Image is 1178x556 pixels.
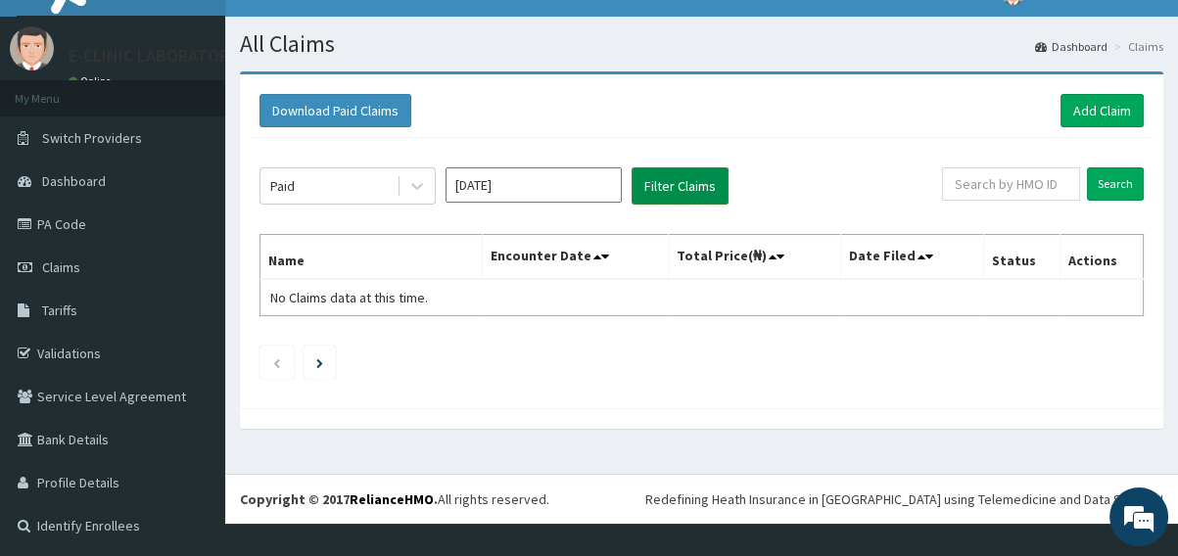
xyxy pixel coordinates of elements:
[1060,235,1144,280] th: Actions
[42,172,106,190] span: Dashboard
[10,26,54,70] img: User Image
[1109,38,1163,55] li: Claims
[270,289,428,306] span: No Claims data at this time.
[645,489,1163,509] div: Redefining Heath Insurance in [GEOGRAPHIC_DATA] using Telemedicine and Data Science!
[42,258,80,276] span: Claims
[69,47,238,65] p: E-CLINIC LABORATORY
[446,167,622,203] input: Select Month and Year
[240,31,1163,57] h1: All Claims
[272,353,281,371] a: Previous page
[350,490,434,508] a: RelianceHMO
[316,353,323,371] a: Next page
[69,74,116,88] a: Online
[270,176,295,196] div: Paid
[36,98,79,147] img: d_794563401_company_1708531726252_794563401
[669,235,841,280] th: Total Price(₦)
[259,94,411,127] button: Download Paid Claims
[10,358,373,427] textarea: Type your message and hit 'Enter'
[1035,38,1107,55] a: Dashboard
[102,110,329,135] div: Chat with us now
[114,159,270,356] span: We're online!
[42,129,142,147] span: Switch Providers
[1060,94,1144,127] a: Add Claim
[260,235,483,280] th: Name
[1087,167,1144,201] input: Search
[321,10,368,57] div: Minimize live chat window
[632,167,729,205] button: Filter Claims
[225,474,1178,524] footer: All rights reserved.
[42,301,77,319] span: Tariffs
[240,490,438,508] strong: Copyright © 2017 .
[841,235,984,280] th: Date Filed
[483,235,669,280] th: Encounter Date
[942,167,1080,201] input: Search by HMO ID
[983,235,1060,280] th: Status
